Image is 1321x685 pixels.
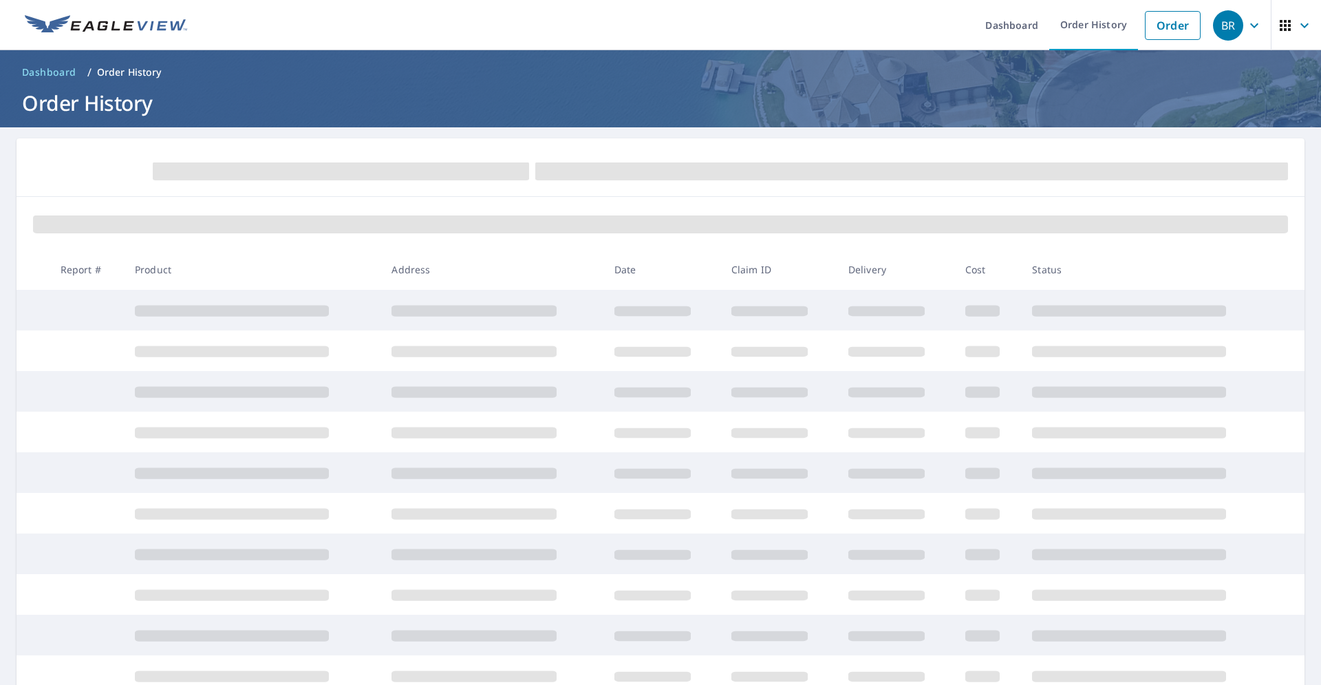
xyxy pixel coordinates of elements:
[720,249,837,290] th: Claim ID
[1145,11,1201,40] a: Order
[22,65,76,79] span: Dashboard
[954,249,1022,290] th: Cost
[97,65,162,79] p: Order History
[17,61,82,83] a: Dashboard
[380,249,603,290] th: Address
[25,15,187,36] img: EV Logo
[17,61,1304,83] nav: breadcrumb
[50,249,124,290] th: Report #
[603,249,720,290] th: Date
[1213,10,1243,41] div: BR
[1021,249,1278,290] th: Status
[17,89,1304,117] h1: Order History
[124,249,380,290] th: Product
[837,249,954,290] th: Delivery
[87,64,92,81] li: /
